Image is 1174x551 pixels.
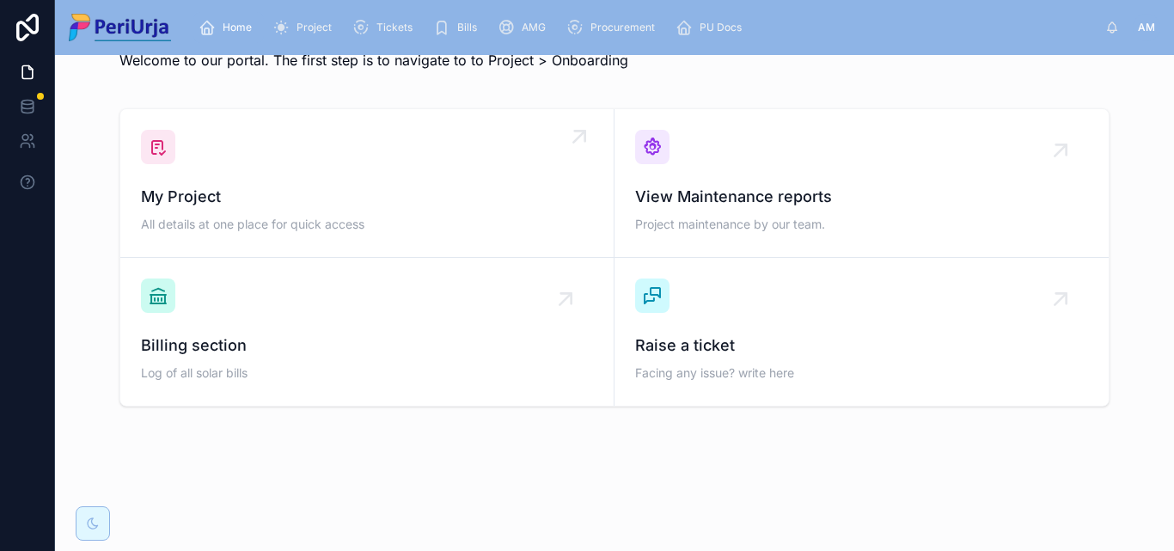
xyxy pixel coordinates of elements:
a: Raise a ticketFacing any issue? write here [615,258,1109,406]
span: Procurement [590,21,655,34]
span: View Maintenance reports [635,185,1088,209]
a: Project [267,12,344,43]
a: View Maintenance reportsProject maintenance by our team. [615,109,1109,258]
span: Raise a ticket [635,334,1088,358]
span: My Project [141,185,593,209]
span: All details at one place for quick access [141,216,593,233]
p: Welcome to our portal. The first step is to navigate to to Project > Onboarding [119,50,628,70]
span: Home [223,21,252,34]
a: AMG [492,12,558,43]
span: Project maintenance by our team. [635,216,1088,233]
span: PU Docs [700,21,742,34]
span: Log of all solar bills [141,364,593,382]
a: Tickets [347,12,425,43]
span: Facing any issue? write here [635,364,1088,382]
span: Bills [457,21,477,34]
img: App logo [69,14,171,41]
span: Billing section [141,334,593,358]
span: AM [1138,21,1155,34]
a: PU Docs [670,12,754,43]
span: AMG [522,21,546,34]
span: Project [297,21,332,34]
a: My ProjectAll details at one place for quick access [120,109,615,258]
span: Tickets [376,21,413,34]
a: Billing sectionLog of all solar bills [120,258,615,406]
a: Procurement [561,12,667,43]
a: Home [193,12,264,43]
a: Bills [428,12,489,43]
div: scrollable content [185,9,1105,46]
